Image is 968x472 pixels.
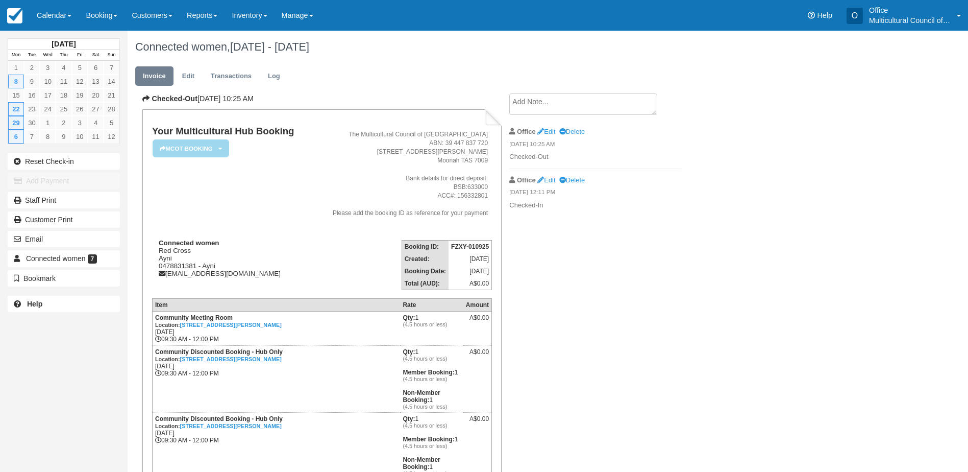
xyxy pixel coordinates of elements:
em: [DATE] 12:11 PM [509,188,681,199]
a: Staff Print [8,192,120,208]
p: Multicultural Council of [GEOGRAPHIC_DATA] [869,15,951,26]
strong: [DATE] [52,40,76,48]
a: Edit [537,128,555,135]
td: [DATE] [449,253,492,265]
a: 25 [56,102,71,116]
button: Email [8,231,120,247]
a: Customer Print [8,211,120,228]
td: A$0.00 [449,277,492,290]
a: Delete [559,176,585,184]
a: 22 [8,102,24,116]
td: 1 1 1 [400,346,463,413]
a: [STREET_ADDRESS][PERSON_NAME] [180,356,282,362]
a: 8 [40,130,56,144]
a: 9 [24,75,40,88]
a: 4 [56,61,71,75]
a: 7 [104,61,119,75]
span: [DATE] - [DATE] [230,40,309,53]
span: Help [817,11,832,19]
th: Wed [40,50,56,61]
strong: Qty [403,314,415,321]
a: 21 [104,88,119,102]
div: O [847,8,863,24]
a: 12 [104,130,119,144]
a: 26 [72,102,88,116]
a: 5 [104,116,119,130]
strong: Community Discounted Booking - Hub Only [155,415,283,430]
th: Rate [400,299,463,312]
a: Delete [559,128,585,135]
a: 1 [8,61,24,75]
em: (4.5 hours or less) [403,376,460,382]
em: (4.5 hours or less) [403,422,460,429]
a: Edit [175,66,202,86]
h1: Connected women, [135,41,846,53]
a: 6 [8,130,24,144]
a: 19 [72,88,88,102]
a: Log [260,66,288,86]
em: (4.5 hours or less) [403,443,460,449]
a: 3 [72,116,88,130]
a: Edit [537,176,555,184]
a: 1 [40,116,56,130]
th: Total (AUD): [402,277,449,290]
a: Transactions [203,66,259,86]
a: 13 [88,75,104,88]
div: A$0.00 [466,415,489,431]
a: 20 [88,88,104,102]
th: Sun [104,50,119,61]
strong: Community Meeting Room [155,314,282,328]
strong: Non-Member Booking [403,456,440,470]
th: Fri [72,50,88,61]
h1: Your Multicultural Hub Booking [152,126,310,137]
a: 2 [56,116,71,130]
em: (4.5 hours or less) [403,321,460,327]
a: 15 [8,88,24,102]
button: Reset Check-in [8,153,120,170]
a: 4 [88,116,104,130]
strong: Qty [403,415,415,422]
img: checkfront-main-nav-mini-logo.png [7,8,22,23]
span: 7 [88,254,97,264]
a: Connected women 7 [8,250,120,267]
a: 3 [40,61,56,75]
a: 14 [104,75,119,88]
p: Checked-Out [509,152,681,162]
a: 8 [8,75,24,88]
td: [DATE] 09:30 AM - 12:00 PM [152,346,400,413]
button: Bookmark [8,270,120,287]
a: 6 [88,61,104,75]
strong: Member Booking [403,436,454,443]
a: 11 [88,130,104,144]
a: 24 [40,102,56,116]
p: Office [869,5,951,15]
address: The Multicultural Council of [GEOGRAPHIC_DATA] ABN: 39 447 837 720 [STREET_ADDRESS][PERSON_NAME] ... [314,130,488,218]
a: 18 [56,88,71,102]
span: Connected women [26,254,86,263]
div: A$0.00 [466,314,489,329]
th: Booking ID: [402,241,449,253]
a: 23 [24,102,40,116]
th: Item [152,299,400,312]
b: Help [27,300,42,308]
a: 28 [104,102,119,116]
em: (4.5 hours or less) [403,356,460,362]
a: 7 [24,130,40,144]
th: Amount [463,299,492,312]
a: 11 [56,75,71,88]
em: (4.5 hours or less) [403,404,460,410]
th: Mon [8,50,24,61]
strong: FZXY-010925 [451,243,489,250]
td: [DATE] [449,265,492,277]
strong: Qty [403,348,415,356]
a: 10 [72,130,88,144]
small: Location: [155,322,282,328]
i: Help [808,12,815,19]
strong: Member Booking [403,369,454,376]
td: 1 [400,312,463,346]
a: 2 [24,61,40,75]
strong: Office [517,176,536,184]
strong: Connected women [159,239,219,247]
a: 16 [24,88,40,102]
strong: Non-Member Booking [403,389,440,404]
